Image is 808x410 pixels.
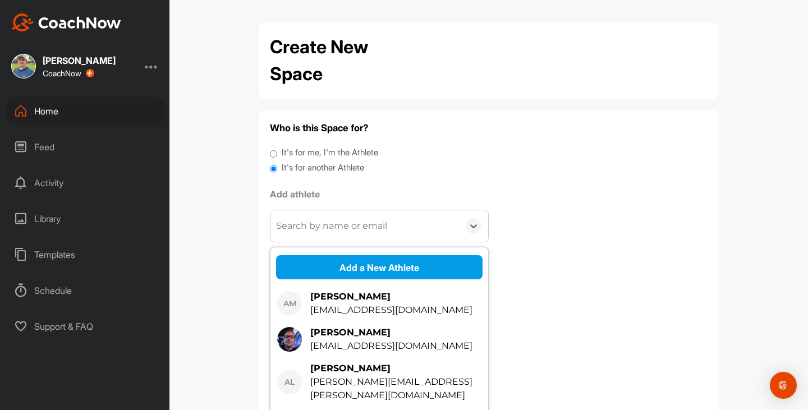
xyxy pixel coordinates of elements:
h4: Who is this Space for? [270,121,708,135]
div: CoachNow [43,69,94,78]
button: Add a New Athlete [276,255,483,279]
label: It's for another Athlete [282,162,364,174]
div: Activity [6,169,164,197]
img: square_8746597cc2685375c8ffca9408853b6a.jpg [11,54,36,79]
div: Home [6,97,164,125]
div: Feed [6,133,164,161]
div: Support & FAQ [6,312,164,340]
label: It's for me, I'm the Athlete [282,146,378,159]
div: [PERSON_NAME] [43,56,116,65]
div: Open Intercom Messenger [770,372,797,399]
div: AM [277,291,302,316]
div: Templates [6,241,164,269]
div: [PERSON_NAME] [310,326,472,339]
img: square_91106367e6c497eaa642bd34326e90fe.jpg [277,327,302,352]
h2: Create New Space [270,34,421,87]
div: [EMAIL_ADDRESS][DOMAIN_NAME] [310,339,472,353]
div: [EMAIL_ADDRESS][DOMAIN_NAME] [310,303,472,317]
div: Library [6,205,164,233]
div: [PERSON_NAME][EMAIL_ADDRESS][PERSON_NAME][DOMAIN_NAME] [310,375,481,402]
img: CoachNow [11,13,121,31]
div: Schedule [6,277,164,305]
div: AL [277,370,302,394]
div: Search by name or email [276,219,387,233]
div: [PERSON_NAME] [310,362,481,375]
label: Add athlete [270,187,489,201]
div: [PERSON_NAME] [310,290,472,303]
